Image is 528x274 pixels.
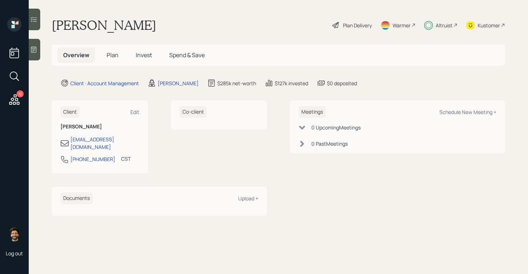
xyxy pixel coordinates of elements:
div: [PERSON_NAME] [158,79,199,87]
div: Warmer [393,22,411,29]
h1: [PERSON_NAME] [52,17,156,33]
h6: Meetings [298,106,326,118]
h6: Co-client [180,106,207,118]
span: Overview [63,51,89,59]
div: $0 deposited [327,79,357,87]
div: $127k invested [275,79,308,87]
img: eric-schwartz-headshot.png [7,227,22,241]
h6: Documents [60,192,93,204]
div: Edit [130,109,139,115]
h6: Client [60,106,80,118]
div: 12 [17,90,24,97]
div: Schedule New Meeting + [439,109,496,115]
span: Spend & Save [169,51,205,59]
h6: [PERSON_NAME] [60,124,139,130]
div: 0 Past Meeting s [311,140,348,147]
div: 0 Upcoming Meeting s [311,124,361,131]
div: Kustomer [478,22,500,29]
div: Log out [6,250,23,257]
div: Upload + [238,195,258,202]
div: $285k net-worth [217,79,256,87]
div: CST [121,155,131,163]
div: Altruist [436,22,453,29]
span: Invest [136,51,152,59]
span: Plan [107,51,119,59]
div: [EMAIL_ADDRESS][DOMAIN_NAME] [70,136,139,151]
div: Plan Delivery [343,22,372,29]
div: [PHONE_NUMBER] [70,155,115,163]
div: Client · Account Management [70,79,139,87]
